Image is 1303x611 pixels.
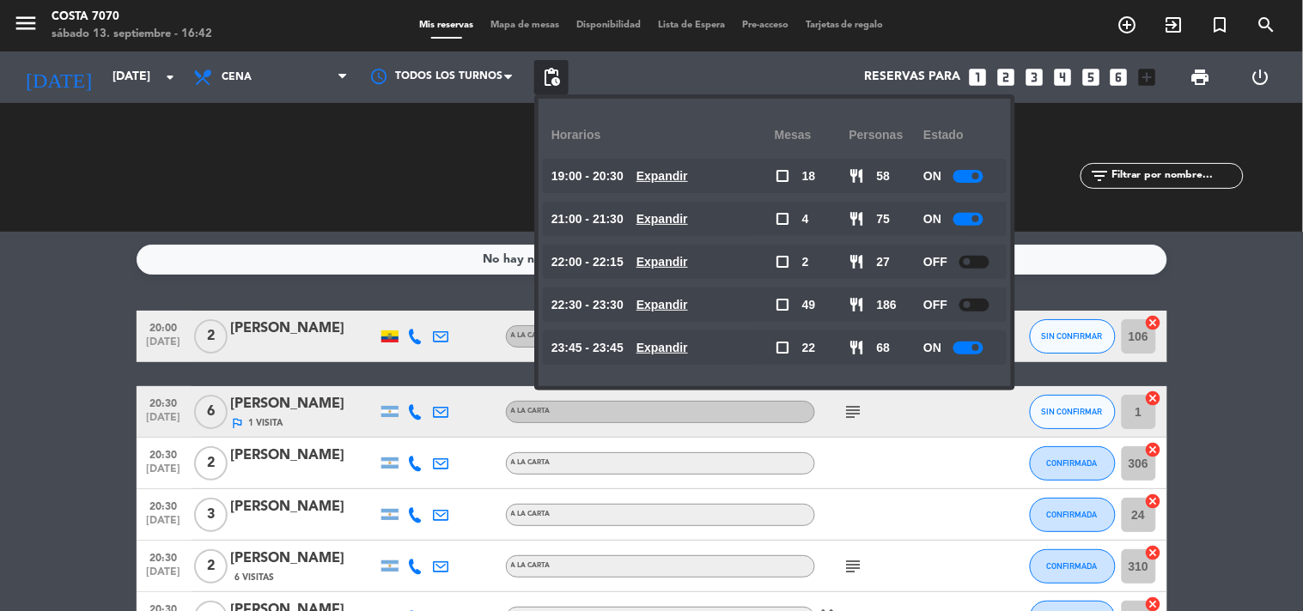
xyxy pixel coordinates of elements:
span: A LA CARTA [511,562,551,569]
u: Expandir [636,212,688,226]
button: CONFIRMADA [1030,549,1116,584]
span: check_box_outline_blank [775,340,790,355]
span: A LA CARTA [511,459,551,466]
div: sábado 13. septiembre - 16:42 [52,26,212,43]
span: 22 [802,338,816,358]
i: looks_one [966,66,989,88]
span: CONFIRMADA [1047,561,1098,571]
span: check_box_outline_blank [775,168,790,184]
span: Reservas para [864,70,960,84]
span: Mapa de mesas [482,21,568,30]
span: restaurant [849,297,865,312]
i: search [1257,15,1277,35]
i: looks_two [995,66,1017,88]
i: cancel [1145,544,1162,561]
div: [PERSON_NAME] [231,496,377,518]
span: 2 [802,252,809,272]
div: Mesas [775,112,849,159]
span: Tarjetas de regalo [797,21,892,30]
i: looks_3 [1023,66,1045,88]
button: menu [13,10,39,42]
button: SIN CONFIRMAR [1030,395,1116,429]
div: LOG OUT [1231,51,1290,103]
i: subject [843,402,864,422]
span: restaurant [849,340,865,355]
i: subject [843,556,864,577]
i: arrow_drop_down [160,67,180,88]
span: 6 [194,395,228,429]
span: Mis reservas [411,21,482,30]
span: 186 [877,295,897,315]
button: CONFIRMADA [1030,446,1116,481]
span: restaurant [849,254,865,269]
span: [DATE] [143,515,186,535]
i: turned_in_not [1210,15,1231,35]
i: cancel [1145,314,1162,331]
u: Expandir [636,255,688,269]
span: ON [923,338,941,358]
div: Horarios [551,112,775,159]
i: looks_6 [1108,66,1130,88]
u: Expandir [636,298,688,312]
i: cancel [1145,390,1162,407]
div: Estado [923,112,998,159]
span: A LA CARTA [511,511,551,517]
span: [DATE] [143,336,186,356]
span: ON [923,166,941,186]
i: looks_4 [1051,66,1074,88]
span: OFF [923,252,947,272]
span: 49 [802,295,816,315]
i: add_circle_outline [1117,15,1138,35]
span: CONFIRMADA [1047,458,1098,468]
span: restaurant [849,211,865,227]
span: check_box_outline_blank [775,297,790,312]
button: SIN CONFIRMAR [1030,319,1116,354]
input: Filtrar por nombre... [1110,166,1243,185]
div: [PERSON_NAME] [231,547,377,570]
span: 1 Visita [249,416,283,430]
span: check_box_outline_blank [775,254,790,269]
span: OFF [923,295,947,315]
span: restaurant [849,168,865,184]
span: CONFIRMADA [1047,510,1098,519]
span: 58 [877,166,891,186]
span: 2 [194,446,228,481]
i: menu [13,10,39,36]
span: [DATE] [143,463,186,483]
button: CONFIRMADA [1030,498,1116,532]
span: SIN CONFIRMAR [1042,331,1103,341]
span: pending_actions [541,67,562,88]
i: power_settings_new [1250,67,1270,88]
i: add_box [1136,66,1159,88]
div: [PERSON_NAME] [231,445,377,467]
span: 6 Visitas [235,571,275,584]
span: Cena [222,71,252,83]
u: Expandir [636,169,688,183]
i: outlined_flag [231,416,245,430]
span: 68 [877,338,891,358]
i: exit_to_app [1164,15,1184,35]
span: A LA CARTA [511,332,551,339]
span: 22:00 - 22:15 [551,252,624,272]
i: filter_list [1089,166,1110,186]
span: 3 [194,498,228,532]
i: cancel [1145,493,1162,510]
div: [PERSON_NAME] [231,318,377,340]
span: Disponibilidad [568,21,649,30]
span: 19:00 - 20:30 [551,166,624,186]
span: 20:30 [143,495,186,515]
span: 18 [802,166,816,186]
div: No hay notas para este servicio. Haz clic para agregar una [483,250,820,269]
u: Expandir [636,341,688,354]
span: ON [923,209,941,229]
span: [DATE] [143,412,186,432]
div: personas [849,112,924,159]
span: [DATE] [143,566,186,586]
span: 20:00 [143,317,186,336]
span: 23:45 - 23:45 [551,338,624,358]
span: print [1190,67,1211,88]
span: 4 [802,209,809,229]
span: Pre-acceso [734,21,797,30]
div: Costa 7070 [52,9,212,26]
i: cancel [1145,441,1162,458]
